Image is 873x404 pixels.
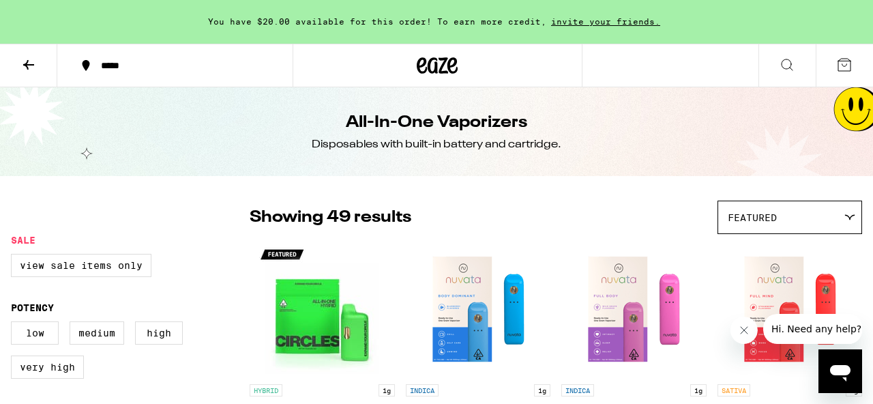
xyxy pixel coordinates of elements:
[546,17,665,26] span: invite your friends.
[254,241,390,377] img: Circles Base Camp - Apple Fritter AIO - 1g
[561,384,594,396] p: INDICA
[346,111,527,134] h1: All-In-One Vaporizers
[208,17,546,26] span: You have $20.00 available for this order! To earn more credit,
[250,384,282,396] p: HYBRID
[690,384,707,396] p: 1g
[11,302,54,313] legend: Potency
[312,137,561,152] div: Disposables with built-in battery and cartridge.
[728,212,777,223] span: Featured
[763,314,862,344] iframe: Message from company
[135,321,183,345] label: High
[11,321,59,345] label: Low
[730,317,758,344] iframe: Close message
[722,241,858,377] img: Nuvata (CA) - Mind 9:1 - Strawberry - 1g
[410,241,546,377] img: Nuvata (CA) - Body 9:1 - Blueberry - 1g
[250,206,411,229] p: Showing 49 results
[565,241,702,377] img: Nuvata (CA) - Body 9:1 - Wild Grape - 1g
[818,349,862,393] iframe: Button to launch messaging window
[11,356,84,379] label: Very High
[11,254,151,277] label: View Sale Items Only
[534,384,550,396] p: 1g
[717,384,750,396] p: SATIVA
[11,235,35,246] legend: Sale
[406,384,439,396] p: INDICA
[70,321,124,345] label: Medium
[379,384,395,396] p: 1g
